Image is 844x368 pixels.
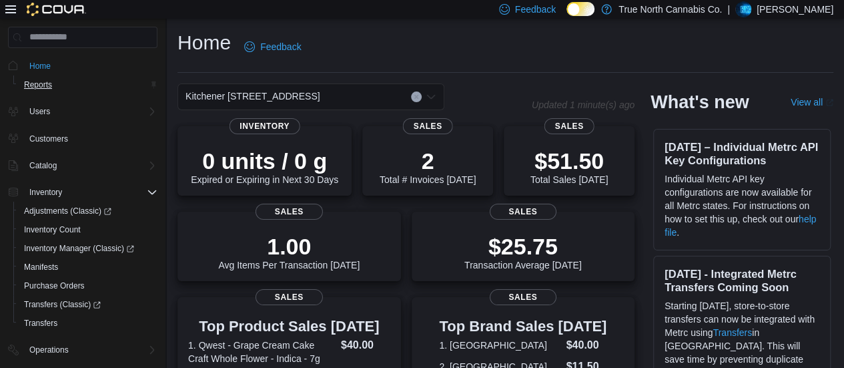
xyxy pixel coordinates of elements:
[19,203,117,219] a: Adjustments (Classic)
[24,206,111,216] span: Adjustments (Classic)
[218,233,360,270] div: Avg Items Per Transaction [DATE]
[218,233,360,260] p: 1.00
[24,184,157,200] span: Inventory
[532,100,635,110] p: Updated 1 minute(s) ago
[256,204,322,220] span: Sales
[29,134,68,144] span: Customers
[229,118,300,134] span: Inventory
[24,184,67,200] button: Inventory
[665,267,819,294] h3: [DATE] - Integrated Metrc Transfers Coming Soon
[544,118,594,134] span: Sales
[411,91,422,102] button: Clear input
[618,1,722,17] p: True North Cannabis Co.
[13,277,163,295] button: Purchase Orders
[24,281,85,291] span: Purchase Orders
[3,156,163,175] button: Catalog
[3,341,163,359] button: Operations
[19,77,57,93] a: Reports
[403,118,453,134] span: Sales
[490,204,556,220] span: Sales
[3,102,163,121] button: Users
[256,289,322,305] span: Sales
[13,75,163,94] button: Reports
[515,3,556,16] span: Feedback
[3,129,163,148] button: Customers
[260,40,301,53] span: Feedback
[24,57,157,74] span: Home
[24,224,81,235] span: Inventory Count
[24,58,56,74] a: Home
[19,297,106,313] a: Transfers (Classic)
[380,148,476,185] div: Total # Invoices [DATE]
[791,97,833,108] a: View allExternal link
[29,61,51,71] span: Home
[191,148,338,185] div: Expired or Expiring in Next 30 Days
[566,2,594,16] input: Dark Mode
[24,158,62,174] button: Catalog
[188,339,336,365] dt: 1. Qwest - Grape Cream Cake Craft Whole Flower - Indica - 7g
[19,297,157,313] span: Transfers (Classic)
[3,183,163,202] button: Inventory
[13,239,163,258] a: Inventory Manager (Classic)
[19,222,157,238] span: Inventory Count
[24,342,157,358] span: Operations
[24,104,55,120] button: Users
[566,337,606,353] dd: $40.00
[651,91,749,113] h2: What's new
[464,233,582,270] div: Transaction Average [DATE]
[490,289,556,305] span: Sales
[13,202,163,220] a: Adjustments (Classic)
[19,240,157,256] span: Inventory Manager (Classic)
[464,233,582,260] p: $25.75
[3,56,163,75] button: Home
[530,148,608,174] p: $51.50
[29,187,62,198] span: Inventory
[24,318,57,329] span: Transfers
[24,131,73,147] a: Customers
[19,315,157,331] span: Transfers
[24,243,134,254] span: Inventory Manager (Classic)
[24,158,157,174] span: Catalog
[24,262,58,272] span: Manifests
[24,130,157,147] span: Customers
[177,29,231,56] h1: Home
[19,278,157,294] span: Purchase Orders
[188,319,390,335] h3: Top Product Sales [DATE]
[13,258,163,277] button: Manifests
[426,91,436,102] button: Open list of options
[727,1,730,17] p: |
[13,220,163,239] button: Inventory Count
[13,314,163,333] button: Transfers
[665,140,819,167] h3: [DATE] – Individual Metrc API Key Configurations
[19,278,90,294] a: Purchase Orders
[380,148,476,174] p: 2
[19,315,63,331] a: Transfers
[713,327,752,338] a: Transfers
[19,240,139,256] a: Inventory Manager (Classic)
[24,342,74,358] button: Operations
[19,77,157,93] span: Reports
[19,259,63,275] a: Manifests
[27,3,86,16] img: Cova
[29,106,50,117] span: Users
[530,148,608,185] div: Total Sales [DATE]
[439,339,560,352] dt: 1. [GEOGRAPHIC_DATA]
[19,222,86,238] a: Inventory Count
[24,299,101,310] span: Transfers (Classic)
[825,99,833,107] svg: External link
[665,214,816,238] a: help file
[24,79,52,90] span: Reports
[29,160,57,171] span: Catalog
[757,1,833,17] p: [PERSON_NAME]
[439,319,606,335] h3: Top Brand Sales [DATE]
[735,1,751,17] div: Ryan Anningson
[191,148,338,174] p: 0 units / 0 g
[341,337,390,353] dd: $40.00
[19,203,157,219] span: Adjustments (Classic)
[665,172,819,239] p: Individual Metrc API key configurations are now available for all Metrc states. For instructions ...
[29,345,69,355] span: Operations
[13,295,163,314] a: Transfers (Classic)
[24,104,157,120] span: Users
[239,33,306,60] a: Feedback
